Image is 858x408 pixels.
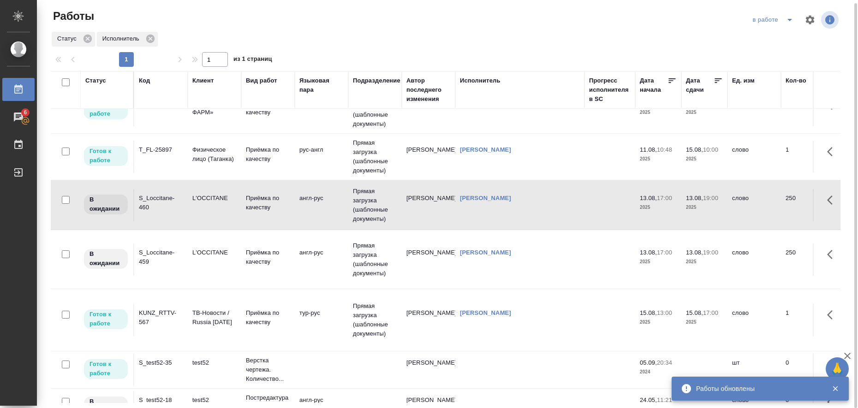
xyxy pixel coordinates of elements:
td: Прямая загрузка (шаблонные документы) [348,87,402,133]
td: Прямая загрузка (шаблонные документы) [348,297,402,343]
td: рус-англ [295,141,348,173]
p: 17:00 [657,249,672,256]
div: Ед. изм [732,76,755,85]
div: Исполнитель назначен, приступать к работе пока рано [83,248,129,270]
div: Дата сдачи [686,76,714,95]
p: Приёмка по качеству [246,308,290,327]
div: S_Loccitane-460 [139,194,183,212]
p: 2025 [640,318,677,327]
p: Приёмка по качеству [246,145,290,164]
div: Исполнитель [97,32,158,47]
a: 6 [2,106,35,129]
div: Исполнитель может приступить к работе [83,308,129,330]
div: Дата начала [640,76,667,95]
td: слово [727,94,781,126]
button: Здесь прячутся важные кнопки [822,354,844,376]
div: Исполнитель [460,76,500,85]
td: [PERSON_NAME] [402,94,455,126]
div: Клиент [192,76,214,85]
span: Работы [51,9,94,24]
div: S_Loccitane-459 [139,248,183,266]
p: 2025 [640,203,677,212]
p: 15.08, [640,309,657,316]
td: [PERSON_NAME] [402,354,455,386]
a: [PERSON_NAME] [460,146,511,153]
p: 19:00 [703,195,718,201]
td: [PERSON_NAME] [402,304,455,336]
p: Приёмка по качеству [246,194,290,212]
td: [PERSON_NAME] [402,243,455,276]
div: S_test52-18 [139,396,183,405]
div: Кол-во [786,76,806,85]
td: Прямая загрузка (шаблонные документы) [348,182,402,228]
p: 20:34 [657,359,672,366]
div: Код [139,76,150,85]
div: Подразделение [353,76,400,85]
p: 2025 [640,154,677,164]
td: шт [727,354,781,386]
p: Исполнитель [102,34,143,43]
button: Здесь прячутся важные кнопки [822,243,844,266]
div: Языковая пара [299,76,344,95]
p: 15.08, [686,146,703,153]
a: [PERSON_NAME] [460,309,511,316]
p: 17:00 [657,195,672,201]
div: Исполнитель может приступить к работе [83,358,129,380]
span: Посмотреть информацию [821,11,840,29]
div: Исполнитель назначен, приступать к работе пока рано [83,194,129,215]
p: L'OCCITANE [192,248,237,257]
td: тур-рус [295,304,348,336]
p: ТВ-Новости / Russia [DATE] [192,308,237,327]
p: 13.08, [640,249,657,256]
div: Автор последнего изменения [406,76,451,104]
p: 2025 [640,108,677,117]
td: слово [727,304,781,336]
div: KUNZ_RTTV-567 [139,308,183,327]
div: Исполнитель может приступить к работе [83,145,129,167]
button: 🙏 [826,357,849,380]
p: 24.05, [640,396,657,403]
td: англ-рус [295,189,348,221]
p: 13.08, [686,249,703,256]
p: test52 [192,396,237,405]
td: 250 [781,189,827,221]
td: слово [727,189,781,221]
p: Готов к работе [89,100,122,118]
div: split button [751,12,799,27]
td: 0 [781,354,827,386]
td: 1 [781,141,827,173]
p: Физическое лицо (Таганка) [192,145,237,164]
td: 250 [781,243,827,276]
span: из 1 страниц [233,53,272,67]
button: Здесь прячутся важные кнопки [822,141,844,163]
p: 2025 [686,108,723,117]
td: слово [727,141,781,173]
td: англ-рус [295,94,348,126]
p: Верстка чертежа. Количество... [246,356,290,384]
p: 10:00 [703,146,718,153]
p: 11:21 [657,396,672,403]
span: 🙏 [829,359,845,378]
button: Здесь прячутся важные кнопки [822,304,844,326]
p: 19:00 [703,249,718,256]
p: 2025 [686,203,723,212]
td: 1 [781,94,827,126]
td: Прямая загрузка (шаблонные документы) [348,237,402,283]
div: T_FL-25897 [139,145,183,154]
div: S_test52-35 [139,358,183,367]
p: 13.08, [686,195,703,201]
p: 2024 [640,367,677,377]
p: 2025 [640,257,677,266]
p: 17:00 [703,309,718,316]
td: [PERSON_NAME] [402,189,455,221]
p: test52 [192,358,237,367]
td: Прямая загрузка (шаблонные документы) [348,134,402,180]
td: англ-рус [295,243,348,276]
p: Статус [57,34,80,43]
div: Исполнитель может приступить к работе [83,99,129,120]
p: 05.09, [640,359,657,366]
div: Статус [52,32,95,47]
p: 15.08, [686,309,703,316]
div: Статус [85,76,106,85]
p: Готов к работе [89,310,122,328]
